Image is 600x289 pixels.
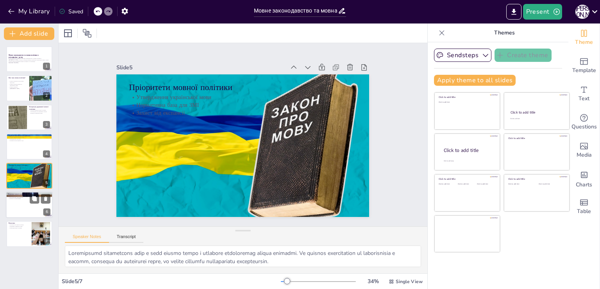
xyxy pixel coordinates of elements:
div: Click to add text [510,118,562,120]
div: 1 [43,63,50,70]
p: Конституція України як основа [9,137,50,139]
div: 6 [6,191,53,218]
button: Sendsteps [434,49,491,62]
textarea: Loremipsumd sitametcons adip e sedd eiusmo tempo i utlabore etdoloremag aliqua enimadmi. Ve quisn... [65,246,421,267]
div: Click to add title [508,137,564,140]
input: Insert title [254,5,338,16]
button: Export to PowerPoint [506,4,521,20]
button: Add slide [4,27,54,40]
div: 2 [6,75,52,101]
div: Click to add text [458,183,475,185]
div: Click to add text [477,183,495,185]
div: Click to add title [439,96,495,99]
button: Present [523,4,562,20]
div: 5 [43,179,50,186]
p: Що таке мовна політика? [9,77,27,79]
div: 1 [6,46,52,72]
p: У цій презентації розглядається мовне законодавство та мовна політика в [GEOGRAPHIC_DATA], їх впл... [9,58,50,62]
p: Розвиток української мови [29,112,50,114]
div: 3 [6,105,52,130]
div: Click to add text [539,183,563,185]
div: Click to add title [439,177,495,181]
p: Захист від експансії [162,82,350,222]
div: Click to add text [439,183,456,185]
div: 2 [43,92,50,99]
button: Apply theme to all slides [434,75,516,86]
p: Рішення Конституційного суду [9,140,50,141]
p: Пріоритети мовної політики [175,101,366,245]
button: Create theme [495,49,552,62]
p: Виклики мовної політики [8,193,50,195]
p: Висновки [9,222,29,225]
p: Нормативна база для ЗМІ [166,89,355,229]
span: Position [82,29,92,38]
div: 4 [43,150,50,157]
p: Generated with [URL] [9,62,50,64]
button: My Library [6,5,53,18]
button: Transcript [109,234,144,243]
div: Click to add title [444,147,494,154]
span: Template [572,66,596,75]
span: Theme [575,38,593,47]
p: Законодавство про мови [9,139,50,140]
div: 7 [43,238,50,245]
p: Ключова роль мовної політики [9,224,29,226]
p: Контроль за виконанням [8,198,50,200]
div: 3 [43,121,50,128]
span: Text [579,94,589,103]
p: Мовна політика в [GEOGRAPHIC_DATA] [9,86,27,89]
p: Захист від експансії [9,169,50,171]
div: Click to add text [439,101,495,103]
div: Click to add text [508,183,533,185]
p: Мовна політика регулює мовні відносини [9,80,27,83]
div: Add a table [568,193,600,221]
div: 7 [6,221,52,247]
div: Layout [62,27,74,40]
div: 34 % [364,278,382,285]
button: Delete Slide [41,194,50,203]
div: Click to add body [444,160,493,162]
div: 4 [6,134,52,159]
div: Add charts and graphs [568,164,600,193]
span: Charts [576,181,592,189]
div: Get real-time input from your audience [568,108,600,136]
p: Нормативна база для ЗМІ [9,168,50,169]
div: Change the overall theme [568,23,600,52]
p: Вдосконалення законодавства [8,197,50,198]
div: Click to add title [511,110,562,115]
p: Концепція державної мовної політики [29,106,50,110]
button: І [PERSON_NAME] [575,4,589,20]
div: Saved [59,8,83,15]
div: Add text boxes [568,80,600,108]
div: Add ready made slides [568,52,600,80]
span: Single View [396,278,423,285]
p: Пріоритети мовної політики [9,164,50,166]
p: Правова основа мовної політики [9,135,50,137]
p: Підтримка української мови [9,226,29,228]
div: 5 [6,163,52,189]
div: І [PERSON_NAME] [575,5,589,19]
p: Звуження сфери застосування [8,195,50,197]
p: Утвердження української мови [171,95,359,235]
span: Questions [571,123,597,131]
div: Add images, graphics, shapes or video [568,136,600,164]
p: Утвердження української мови [9,166,50,168]
span: Media [577,151,592,159]
div: Slide 5 [246,112,387,217]
div: Slide 5 / 7 [62,278,281,285]
div: 6 [43,208,50,215]
p: Рекомендації для державних органів [29,111,50,112]
button: Duplicate Slide [30,194,39,203]
p: Основи концепції мовної політики [29,109,50,111]
div: Click to add title [508,177,564,181]
span: Table [577,207,591,216]
p: Реалізація мовної політики [9,227,29,229]
p: Themes [448,23,561,42]
p: Мовна політика впливає на ідентичність нації [9,83,27,86]
button: Speaker Notes [65,234,109,243]
strong: Мовне законодавство та мовна політика в [GEOGRAPHIC_DATA] [9,54,39,59]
